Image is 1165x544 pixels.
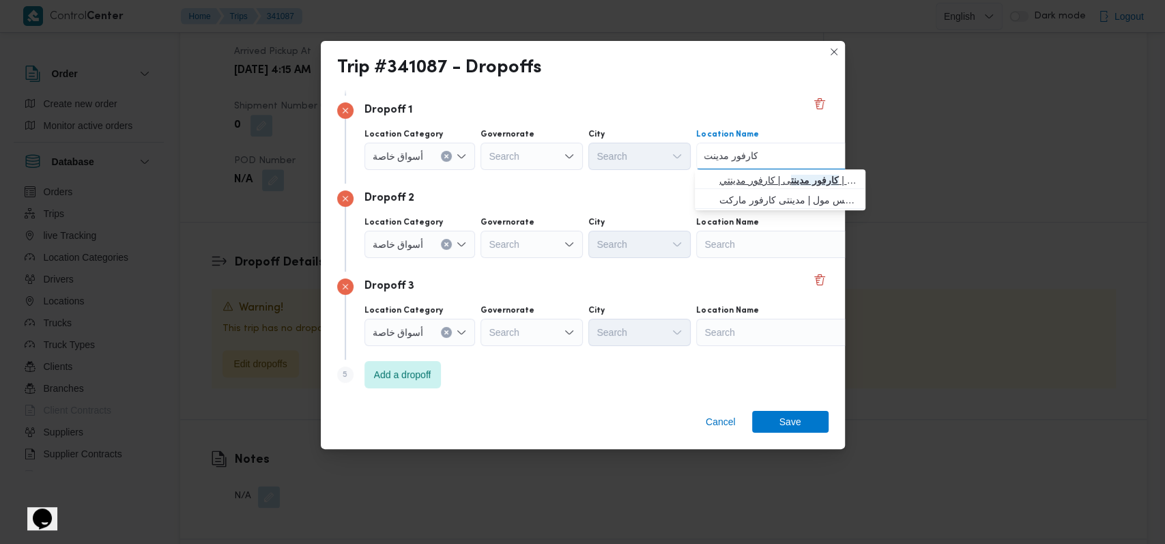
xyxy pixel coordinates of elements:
button: Cancel [700,411,741,433]
button: Open list of options [564,239,575,250]
span: Save [779,411,801,433]
svg: Step 4 has errors [341,283,349,291]
button: Open list of options [564,327,575,338]
button: Open list of options [456,151,467,162]
button: Clear input [441,151,452,162]
button: Open list of options [564,151,575,162]
button: Open list of options [456,239,467,250]
svg: Step 3 has errors [341,195,349,203]
button: Clear input [441,239,452,250]
label: Governorate [480,305,534,316]
span: ى 2 سبزنس مول | مدينتى كارفور ماركت | null [719,192,857,208]
p: Dropoff 2 [364,190,414,207]
button: Open list of options [672,327,682,338]
label: Location Category [364,217,443,228]
button: Delete [811,96,828,112]
div: Trip #341087 - Dropoffs [337,57,542,79]
button: Clear input [441,327,452,338]
mark: كارفور مدينت [791,175,839,186]
label: Location Category [364,305,443,316]
label: City [588,129,605,140]
label: Location Name [696,217,758,228]
label: City [588,305,605,316]
button: Delete [811,272,828,288]
span: ى | كارفور مدينتي | null [719,172,857,188]
label: Location Name [696,305,758,316]
label: Location Name [696,129,758,140]
label: City [588,217,605,228]
svg: Step 2 has errors [341,106,349,115]
span: 5 [343,371,347,379]
label: Governorate [480,217,534,228]
button: Add a dropoff [364,361,441,388]
button: Save [752,411,829,433]
span: أسواق خاصة [373,324,424,339]
button: Open list of options [672,151,682,162]
button: كارفور مدينتى | كارفور مدينتي | null [695,169,865,189]
span: Add a dropoff [374,367,431,383]
label: Location Category [364,129,443,140]
button: Closes this modal window [826,44,842,60]
button: Open list of options [672,239,682,250]
label: Governorate [480,129,534,140]
p: Dropoff 3 [364,278,414,295]
iframe: chat widget [14,489,57,530]
span: أسواق خاصة [373,236,424,251]
span: أسواق خاصة [373,148,424,163]
button: Open list of options [456,327,467,338]
button: كارفور مدينتى 2 سبزنس مول | مدينتى كارفور ماركت | null [695,189,865,209]
p: Dropoff 1 [364,102,412,119]
span: Cancel [706,414,736,430]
